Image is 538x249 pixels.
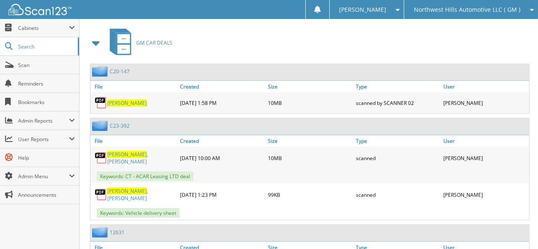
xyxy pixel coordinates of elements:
span: Reminders [18,80,75,87]
div: 99KB [266,185,354,204]
a: Type [354,81,442,92]
div: scanned by SCANNER 02 [354,94,442,111]
span: [PERSON_NAME] [107,151,147,158]
a: Size [266,81,354,92]
span: Announcements [18,191,75,198]
span: Cabinets [18,24,69,32]
a: File [90,81,178,92]
a: Size [266,135,354,147]
img: PDF.png [95,188,107,201]
div: scanned [354,149,442,167]
div: [PERSON_NAME] [441,94,529,111]
span: Admin Reports [18,117,69,124]
span: Search [18,43,74,50]
span: Admin Menu [18,173,69,180]
span: User Reports [18,136,69,143]
span: [PERSON_NAME] [107,187,147,195]
a: File [90,135,178,147]
div: [DATE] 1:23 PM [178,185,266,204]
a: 12631 [110,229,125,236]
a: GM CAR DEALS [105,26,172,59]
div: scanned [354,185,442,204]
img: folder2.png [92,120,110,131]
a: C20-147 [110,68,130,75]
a: Type [354,135,442,147]
a: Created [178,81,266,92]
img: PDF.png [95,152,107,164]
img: folder2.png [92,66,110,77]
span: GM CAR DEALS [136,39,172,46]
div: 10MB [266,94,354,111]
span: Help [18,154,75,161]
img: folder2.png [92,227,110,238]
div: [DATE] 10:00 AM [178,149,266,167]
img: PDF.png [95,96,107,109]
span: Scan [18,62,75,69]
a: User [441,81,529,92]
a: [PERSON_NAME], [PERSON_NAME] [107,187,176,202]
img: scan123-logo-white.svg [8,4,72,15]
span: Keywords: Vehicle delivery sheet [97,208,180,218]
a: C23-392 [110,122,130,129]
div: [PERSON_NAME] [441,149,529,167]
span: Northwest Hills Automotive LLC ( GM ) [414,7,520,12]
span: Bookmarks [18,99,75,106]
span: Keywords: CT - ACAR Leasing LTD deal [97,171,193,181]
div: [DATE] 1:58 PM [178,94,266,111]
a: Created [178,135,266,147]
div: [PERSON_NAME] [441,185,529,204]
a: [PERSON_NAME], [PERSON_NAME] [107,151,176,165]
a: User [441,135,529,147]
div: 10MB [266,149,354,167]
span: [PERSON_NAME] [339,7,387,12]
a: [PERSON_NAME] [107,99,147,107]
